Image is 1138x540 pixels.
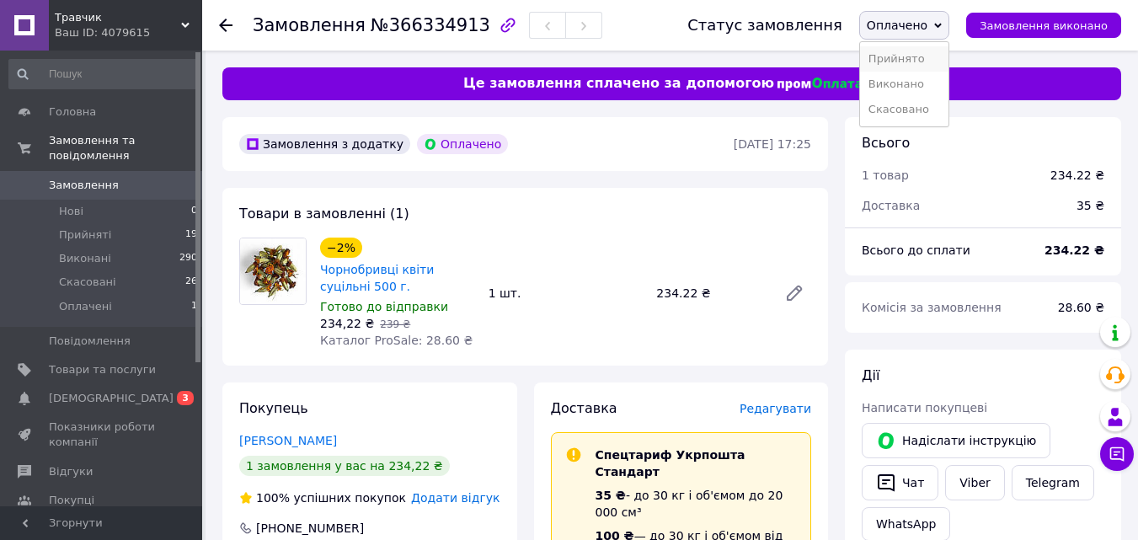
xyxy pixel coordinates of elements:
[1050,167,1104,184] div: 234.22 ₴
[49,362,156,377] span: Товари та послуги
[1100,437,1134,471] button: Чат з покупцем
[239,456,450,476] div: 1 замовлення у вас на 234,22 ₴
[980,19,1108,32] span: Замовлення виконано
[862,135,910,151] span: Всього
[649,281,771,305] div: 234.22 ₴
[254,520,366,537] div: [PHONE_NUMBER]
[862,465,938,500] button: Чат
[59,299,112,314] span: Оплачені
[945,465,1004,500] a: Viber
[320,317,374,330] span: 234,22 ₴
[867,19,927,32] span: Оплачено
[219,17,232,34] div: Повернутися назад
[740,402,811,415] span: Редагувати
[777,276,811,310] a: Редагувати
[59,251,111,266] span: Виконані
[49,104,96,120] span: Головна
[239,489,406,506] div: успішних покупок
[240,238,306,304] img: Чорнобривці квіти суцільні 500 г.
[1066,187,1114,224] div: 35 ₴
[596,487,798,521] div: - до 30 кг і об'ємом до 20 000 см³
[177,391,194,405] span: 3
[8,59,199,89] input: Пошук
[191,204,197,219] span: 0
[55,10,181,25] span: Травчик
[239,400,308,416] span: Покупець
[551,400,617,416] span: Доставка
[482,281,650,305] div: 1 шт.
[1012,465,1094,500] a: Telegram
[966,13,1121,38] button: Замовлення виконано
[253,15,366,35] span: Замовлення
[185,275,197,290] span: 26
[380,318,410,330] span: 239 ₴
[862,423,1050,458] button: Надіслати інструкцію
[371,15,490,35] span: №366334913
[191,299,197,314] span: 1
[860,46,948,72] li: Прийнято
[179,251,197,266] span: 290
[185,227,197,243] span: 19
[734,137,811,151] time: [DATE] 17:25
[49,420,156,450] span: Показники роботи компанії
[463,74,774,94] span: Це замовлення сплачено за допомогою
[862,401,987,414] span: Написати покупцеві
[256,491,290,505] span: 100%
[320,300,448,313] span: Готово до відправки
[320,238,362,258] div: −2%
[862,199,920,212] span: Доставка
[596,489,626,502] span: 35 ₴
[860,72,948,97] li: Виконано
[239,134,410,154] div: Замовлення з додатку
[860,97,948,122] li: Скасовано
[862,243,970,257] span: Всього до сплати
[59,204,83,219] span: Нові
[59,227,111,243] span: Прийняті
[49,464,93,479] span: Відгуки
[49,391,174,406] span: [DEMOGRAPHIC_DATA]
[59,275,116,290] span: Скасовані
[862,168,909,182] span: 1 товар
[862,367,879,383] span: Дії
[320,263,434,293] a: Чорнобривці квіти суцільні 500 г.
[1045,243,1104,257] b: 234.22 ₴
[239,434,337,447] a: [PERSON_NAME]
[49,133,202,163] span: Замовлення та повідомлення
[320,334,473,347] span: Каталог ProSale: 28.60 ₴
[49,178,119,193] span: Замовлення
[1058,301,1104,314] span: 28.60 ₴
[55,25,202,40] div: Ваш ID: 4079615
[49,334,131,349] span: Повідомлення
[239,206,409,222] span: Товари в замовленні (1)
[411,491,500,505] span: Додати відгук
[862,301,1002,314] span: Комісія за замовлення
[687,17,842,34] div: Статус замовлення
[596,448,745,479] span: Спецтариф Укрпошта Стандарт
[417,134,508,154] div: Оплачено
[49,493,94,508] span: Покупці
